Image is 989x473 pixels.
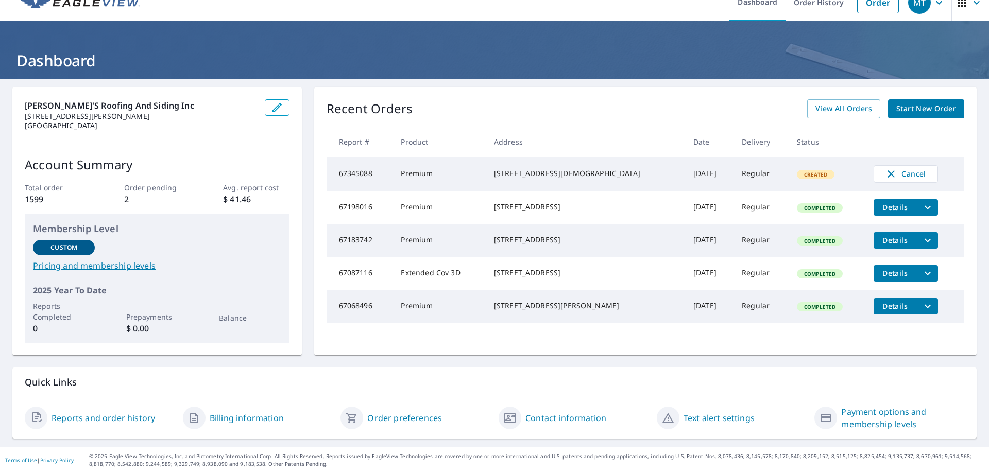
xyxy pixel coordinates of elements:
[25,121,257,130] p: [GEOGRAPHIC_DATA]
[880,268,911,278] span: Details
[494,235,677,245] div: [STREET_ADDRESS]
[124,182,190,193] p: Order pending
[685,127,734,157] th: Date
[874,298,917,314] button: detailsBtn-67068496
[5,457,37,464] a: Terms of Use
[393,191,485,224] td: Premium
[798,204,842,212] span: Completed
[734,224,789,257] td: Regular
[880,202,911,212] span: Details
[40,457,74,464] a: Privacy Policy
[880,301,911,311] span: Details
[807,99,880,118] a: View All Orders
[917,298,938,314] button: filesDropdownBtn-67068496
[393,257,485,290] td: Extended Cov 3D
[33,322,95,335] p: 0
[734,257,789,290] td: Regular
[223,182,289,193] p: Avg. report cost
[50,243,77,252] p: Custom
[393,157,485,191] td: Premium
[25,112,257,121] p: [STREET_ADDRESS][PERSON_NAME]
[126,322,188,335] p: $ 0.00
[25,376,964,389] p: Quick Links
[841,406,964,430] a: Payment options and membership levels
[494,301,677,311] div: [STREET_ADDRESS][PERSON_NAME]
[685,157,734,191] td: [DATE]
[327,191,393,224] td: 67198016
[798,237,842,244] span: Completed
[734,191,789,224] td: Regular
[219,312,281,323] p: Balance
[25,155,289,174] p: Account Summary
[734,157,789,191] td: Regular
[393,224,485,257] td: Premium
[494,202,677,212] div: [STREET_ADDRESS]
[486,127,685,157] th: Address
[789,127,865,157] th: Status
[684,412,755,424] a: Text alert settings
[327,290,393,323] td: 67068496
[223,193,289,205] p: $ 41.46
[327,257,393,290] td: 67087116
[874,165,938,183] button: Cancel
[89,452,984,468] p: © 2025 Eagle View Technologies, Inc. and Pictometry International Corp. All Rights Reserved. Repo...
[33,284,281,296] p: 2025 Year To Date
[888,99,964,118] a: Start New Order
[393,127,485,157] th: Product
[327,99,413,118] p: Recent Orders
[874,199,917,216] button: detailsBtn-67198016
[367,412,442,424] a: Order preferences
[917,232,938,249] button: filesDropdownBtn-67183742
[25,193,91,205] p: 1599
[734,290,789,323] td: Regular
[393,290,485,323] td: Premium
[33,301,95,322] p: Reports Completed
[52,412,155,424] a: Reports and order history
[917,199,938,216] button: filesDropdownBtn-67198016
[210,412,284,424] a: Billing information
[327,127,393,157] th: Report #
[33,222,281,236] p: Membership Level
[798,171,833,178] span: Created
[12,50,977,71] h1: Dashboard
[327,157,393,191] td: 67345088
[884,168,927,180] span: Cancel
[25,99,257,112] p: [PERSON_NAME]'s Roofing and Siding Inc
[896,102,956,115] span: Start New Order
[124,193,190,205] p: 2
[126,311,188,322] p: Prepayments
[685,257,734,290] td: [DATE]
[327,224,393,257] td: 67183742
[25,182,91,193] p: Total order
[874,232,917,249] button: detailsBtn-67183742
[798,270,842,277] span: Completed
[685,224,734,257] td: [DATE]
[494,268,677,278] div: [STREET_ADDRESS]
[734,127,789,157] th: Delivery
[798,303,842,310] span: Completed
[33,259,281,272] a: Pricing and membership levels
[874,265,917,282] button: detailsBtn-67087116
[685,290,734,323] td: [DATE]
[880,235,911,245] span: Details
[494,168,677,179] div: [STREET_ADDRESS][DEMOGRAPHIC_DATA]
[685,191,734,224] td: [DATE]
[5,457,74,463] p: |
[815,102,872,115] span: View All Orders
[525,412,606,424] a: Contact information
[917,265,938,282] button: filesDropdownBtn-67087116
